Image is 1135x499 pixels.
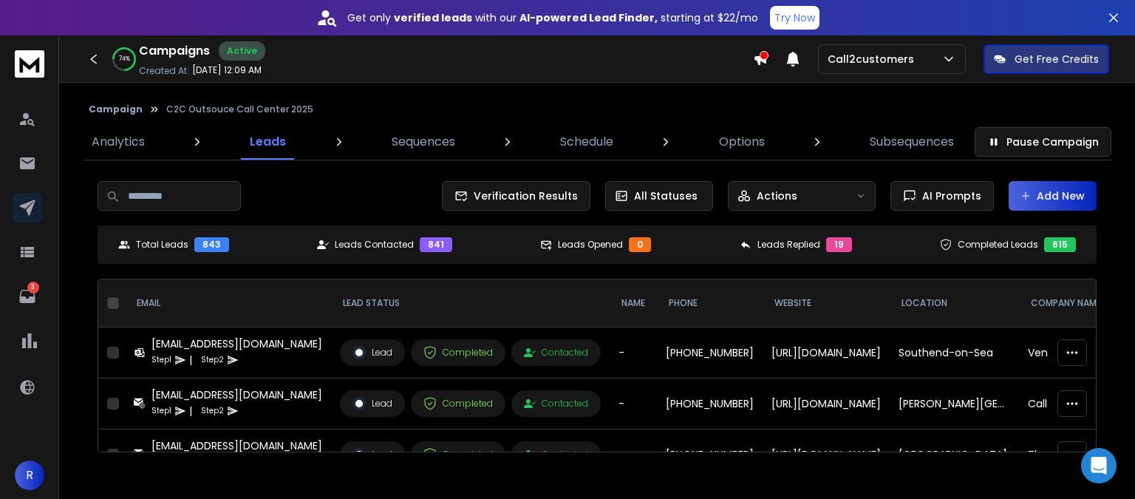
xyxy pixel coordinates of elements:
[139,42,210,60] h1: Campaigns
[15,50,44,78] img: logo
[610,379,657,430] td: -
[13,282,42,311] a: 3
[189,353,192,367] p: |
[392,133,455,151] p: Sequences
[119,55,130,64] p: 74 %
[15,461,44,490] button: R
[657,379,763,430] td: [PHONE_NUMBER]
[828,52,920,67] p: Call2customers
[420,237,452,252] div: 841
[352,397,392,410] div: Lead
[241,124,295,160] a: Leads
[770,6,819,30] button: Try Now
[774,10,815,25] p: Try Now
[890,379,1019,430] td: [PERSON_NAME][GEOGRAPHIC_DATA]
[383,124,464,160] a: Sequences
[610,279,657,327] th: NAME
[335,239,414,251] p: Leads Contacted
[558,239,623,251] p: Leads Opened
[394,10,472,25] strong: verified leads
[192,64,262,76] p: [DATE] 12:09 AM
[610,430,657,481] td: -
[629,237,651,252] div: 0
[984,44,1109,74] button: Get Free Credits
[1015,52,1099,67] p: Get Free Credits
[524,347,588,359] div: Contacted
[657,279,763,327] th: Phone
[92,133,145,151] p: Analytics
[139,65,189,77] p: Created At:
[201,404,224,418] p: Step 2
[763,279,890,327] th: website
[763,327,890,379] td: [URL][DOMAIN_NAME]
[194,237,229,252] div: 843
[250,133,286,151] p: Leads
[826,237,852,252] div: 19
[136,239,188,251] p: Total Leads
[524,449,588,461] div: Contacted
[890,430,1019,481] td: [GEOGRAPHIC_DATA]
[151,438,322,453] div: [EMAIL_ADDRESS][DOMAIN_NAME]
[763,379,890,430] td: [URL][DOMAIN_NAME]
[125,279,331,327] th: EMAIL
[958,239,1038,251] p: Completed Leads
[423,448,493,461] div: Completed
[975,127,1111,157] button: Pause Campaign
[331,279,610,327] th: LEAD STATUS
[352,346,392,359] div: Lead
[657,327,763,379] td: [PHONE_NUMBER]
[757,239,820,251] p: Leads Replied
[151,336,322,351] div: [EMAIL_ADDRESS][DOMAIN_NAME]
[151,387,322,402] div: [EMAIL_ADDRESS][DOMAIN_NAME]
[27,282,39,293] p: 3
[83,124,154,160] a: Analytics
[151,404,171,418] p: Step 1
[347,10,758,25] p: Get only with our starting at $22/mo
[657,430,763,481] td: [PHONE_NUMBER]
[861,124,963,160] a: Subsequences
[468,189,578,203] span: Verification Results
[423,346,493,359] div: Completed
[219,41,265,61] div: Active
[551,124,622,160] a: Schedule
[201,353,224,367] p: Step 2
[610,327,657,379] td: -
[634,189,698,203] p: All Statuses
[166,103,313,115] p: C2C Outsouce Call Center 2025
[1009,181,1097,211] button: Add New
[890,327,1019,379] td: Southend-on-Sea
[151,353,171,367] p: Step 1
[519,10,658,25] strong: AI-powered Lead Finder,
[524,398,588,410] div: Contacted
[890,181,994,211] button: AI Prompts
[710,124,774,160] a: Options
[1081,448,1117,483] div: Open Intercom Messenger
[560,133,613,151] p: Schedule
[89,103,143,115] button: Campaign
[423,397,493,410] div: Completed
[189,404,192,418] p: |
[870,133,954,151] p: Subsequences
[1044,237,1076,252] div: 615
[890,279,1019,327] th: location
[757,189,797,203] p: Actions
[719,133,765,151] p: Options
[442,181,590,211] button: Verification Results
[763,430,890,481] td: [URL][DOMAIN_NAME]
[916,189,981,203] span: AI Prompts
[352,448,392,461] div: Lead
